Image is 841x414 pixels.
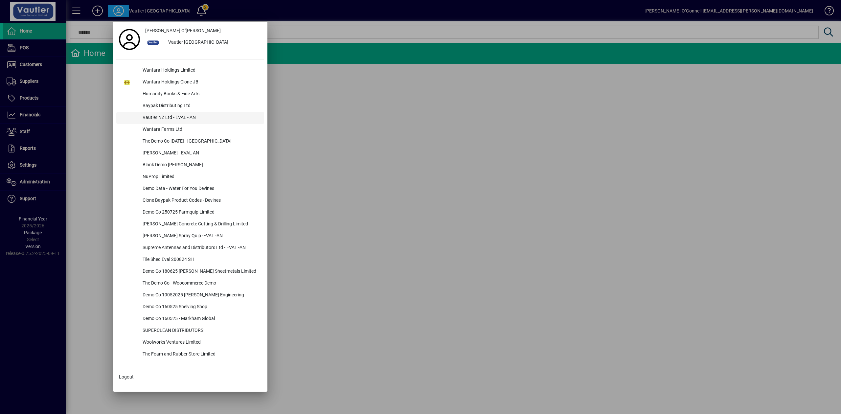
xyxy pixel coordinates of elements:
button: Vautier [GEOGRAPHIC_DATA] [143,37,264,49]
button: Vautier NZ Ltd - EVAL - AN [116,112,264,124]
button: Demo Co 160525 Shelving Shop [116,301,264,313]
div: [PERSON_NAME] Concrete Cutting & Drilling Limited [137,218,264,230]
button: Humanity Books & Fine Arts [116,88,264,100]
div: Wantara Farms Ltd [137,124,264,136]
div: NuProp Limited [137,171,264,183]
div: The Demo Co - Woocommerce Demo [137,278,264,289]
div: Baypak Distributing Ltd [137,100,264,112]
button: Wantara Holdings Clone JB [116,77,264,88]
div: Wantara Holdings Clone JB [137,77,264,88]
div: [PERSON_NAME] - EVAL AN [137,148,264,159]
div: SUPERCLEAN DISTRIBUTORS [137,325,264,337]
button: NuProp Limited [116,171,264,183]
div: The Foam and Rubber Store Limited [137,349,264,360]
button: Demo Co 160525 - Markham Global [116,313,264,325]
span: Logout [119,374,134,380]
a: Profile [116,34,143,45]
div: The Demo Co [DATE] - [GEOGRAPHIC_DATA] [137,136,264,148]
button: Wantara Holdings Limited [116,65,264,77]
button: Logout [116,371,264,383]
div: Wantara Holdings Limited [137,65,264,77]
button: [PERSON_NAME] Concrete Cutting & Drilling Limited [116,218,264,230]
button: Wantara Farms Ltd [116,124,264,136]
div: Tile Shed Eval 200824 SH [137,254,264,266]
div: Woolworks Ventures Limited [137,337,264,349]
div: Vautier NZ Ltd - EVAL - AN [137,112,264,124]
button: Demo Co 250725 Farmquip Limited [116,207,264,218]
div: Demo Co 160525 Shelving Shop [137,301,264,313]
button: Woolworks Ventures Limited [116,337,264,349]
div: Clone Baypak Product Codes - Devines [137,195,264,207]
button: Baypak Distributing Ltd [116,100,264,112]
button: Demo Co 19052025 [PERSON_NAME] Engineering [116,289,264,301]
div: Demo Co 19052025 [PERSON_NAME] Engineering [137,289,264,301]
button: Tile Shed Eval 200824 SH [116,254,264,266]
button: The Demo Co - Woocommerce Demo [116,278,264,289]
div: [PERSON_NAME] Spray Quip -EVAL -AN [137,230,264,242]
button: Blank Demo [PERSON_NAME] [116,159,264,171]
button: Demo Co 180625 [PERSON_NAME] Sheetmetals Limited [116,266,264,278]
div: Vautier [GEOGRAPHIC_DATA] [163,37,264,49]
button: Clone Baypak Product Codes - Devines [116,195,264,207]
button: The Foam and Rubber Store Limited [116,349,264,360]
div: Demo Co 180625 [PERSON_NAME] Sheetmetals Limited [137,266,264,278]
div: Supreme Antennas and Distributors Ltd - EVAL -AN [137,242,264,254]
a: [PERSON_NAME] O''[PERSON_NAME] [143,25,264,37]
div: Demo Co 160525 - Markham Global [137,313,264,325]
div: Humanity Books & Fine Arts [137,88,264,100]
button: Demo Data - Water For You Devines [116,183,264,195]
button: SUPERCLEAN DISTRIBUTORS [116,325,264,337]
span: [PERSON_NAME] O''[PERSON_NAME] [145,27,221,34]
button: The Demo Co [DATE] - [GEOGRAPHIC_DATA] [116,136,264,148]
button: [PERSON_NAME] Spray Quip -EVAL -AN [116,230,264,242]
div: Demo Co 250725 Farmquip Limited [137,207,264,218]
button: [PERSON_NAME] - EVAL AN [116,148,264,159]
div: Demo Data - Water For You Devines [137,183,264,195]
div: Blank Demo [PERSON_NAME] [137,159,264,171]
button: Supreme Antennas and Distributors Ltd - EVAL -AN [116,242,264,254]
